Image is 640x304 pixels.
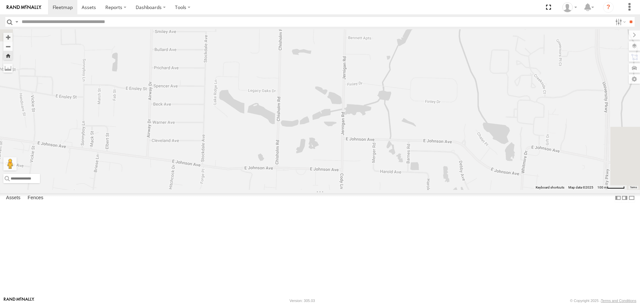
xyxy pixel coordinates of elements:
[595,185,627,190] button: Map Scale: 100 m per 49 pixels
[536,185,564,190] button: Keyboard shortcuts
[24,194,47,203] label: Fences
[3,194,24,203] label: Assets
[3,157,17,171] button: Drag Pegman onto the map to open Street View
[3,33,13,42] button: Zoom in
[603,2,614,13] i: ?
[621,193,628,203] label: Dock Summary Table to the Right
[4,297,34,304] a: Visit our Website
[7,5,41,10] img: rand-logo.svg
[615,193,621,203] label: Dock Summary Table to the Left
[290,299,315,303] div: Version: 305.03
[560,2,579,12] div: William Pittman
[630,186,637,189] a: Terms
[3,42,13,51] button: Zoom out
[601,299,636,303] a: Terms and Conditions
[3,63,13,73] label: Measure
[568,186,593,189] span: Map data ©2025
[628,193,635,203] label: Hide Summary Table
[570,299,636,303] div: © Copyright 2025 -
[3,51,13,60] button: Zoom Home
[597,186,607,189] span: 100 m
[14,17,19,27] label: Search Query
[629,74,640,84] label: Map Settings
[613,17,627,27] label: Search Filter Options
